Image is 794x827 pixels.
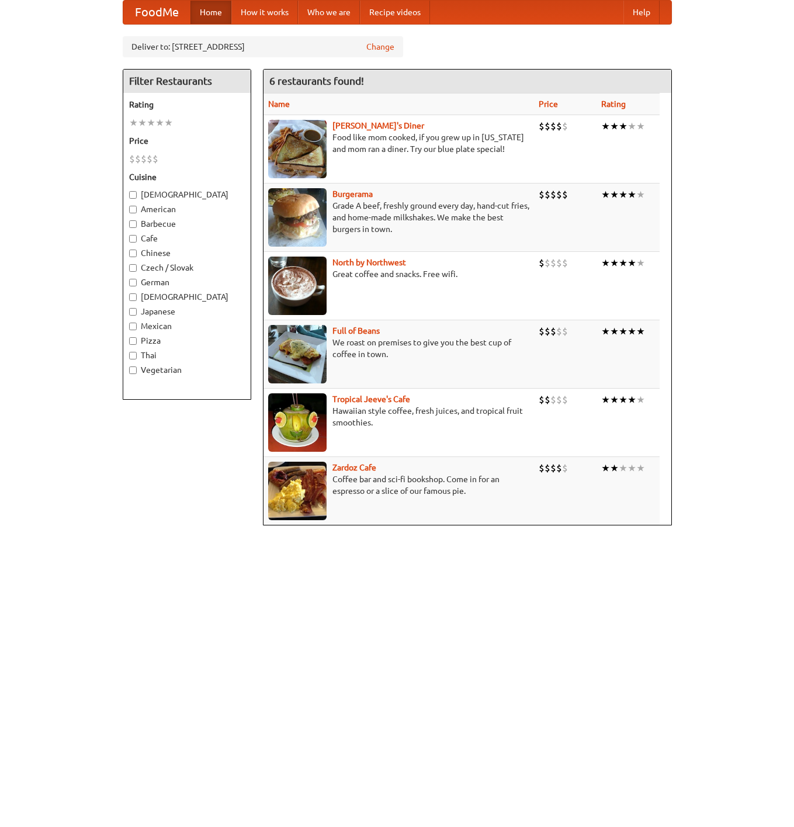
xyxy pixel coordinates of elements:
[268,200,529,235] p: Grade A beef, freshly ground every day, hand-cut fries, and home-made milkshakes. We make the bes...
[601,393,610,406] li: ★
[147,153,152,165] li: $
[545,325,550,338] li: $
[129,247,245,259] label: Chinese
[619,188,627,201] li: ★
[539,120,545,133] li: $
[601,188,610,201] li: ★
[129,153,135,165] li: $
[636,462,645,475] li: ★
[601,120,610,133] li: ★
[123,1,190,24] a: FoodMe
[141,153,147,165] li: $
[129,218,245,230] label: Barbecue
[545,462,550,475] li: $
[268,462,327,520] img: zardoz.jpg
[539,257,545,269] li: $
[610,120,619,133] li: ★
[268,473,529,497] p: Coffee bar and sci-fi bookshop. Come in for an espresso or a slice of our famous pie.
[332,395,410,404] a: Tropical Jeeve's Cafe
[562,325,568,338] li: $
[539,462,545,475] li: $
[636,325,645,338] li: ★
[545,188,550,201] li: $
[619,325,627,338] li: ★
[550,188,556,201] li: $
[268,268,529,280] p: Great coffee and snacks. Free wifi.
[129,189,245,200] label: [DEMOGRAPHIC_DATA]
[545,257,550,269] li: $
[539,325,545,338] li: $
[539,188,545,201] li: $
[129,308,137,316] input: Japanese
[550,325,556,338] li: $
[366,41,394,53] a: Change
[601,325,610,338] li: ★
[539,393,545,406] li: $
[332,189,373,199] a: Burgerama
[155,116,164,129] li: ★
[562,188,568,201] li: $
[129,264,137,272] input: Czech / Slovak
[268,257,327,315] img: north.jpg
[601,99,626,109] a: Rating
[556,393,562,406] li: $
[129,233,245,244] label: Cafe
[550,257,556,269] li: $
[129,335,245,347] label: Pizza
[332,463,376,472] a: Zardoz Cafe
[298,1,360,24] a: Who we are
[610,393,619,406] li: ★
[627,257,636,269] li: ★
[268,405,529,428] p: Hawaiian style coffee, fresh juices, and tropical fruit smoothies.
[129,350,245,361] label: Thai
[129,279,137,286] input: German
[550,393,556,406] li: $
[129,291,245,303] label: [DEMOGRAPHIC_DATA]
[545,120,550,133] li: $
[129,206,137,213] input: American
[129,276,245,288] label: German
[360,1,430,24] a: Recipe videos
[332,121,424,130] a: [PERSON_NAME]'s Diner
[610,325,619,338] li: ★
[269,75,364,86] ng-pluralize: 6 restaurants found!
[332,258,406,267] a: North by Northwest
[627,325,636,338] li: ★
[601,462,610,475] li: ★
[550,462,556,475] li: $
[129,262,245,274] label: Czech / Slovak
[123,36,403,57] div: Deliver to: [STREET_ADDRESS]
[562,257,568,269] li: $
[268,188,327,247] img: burgerama.jpg
[562,120,568,133] li: $
[268,393,327,452] img: jeeves.jpg
[129,220,137,228] input: Barbecue
[129,352,137,359] input: Thai
[129,337,137,345] input: Pizza
[562,462,568,475] li: $
[129,203,245,215] label: American
[129,235,137,243] input: Cafe
[636,393,645,406] li: ★
[610,257,619,269] li: ★
[268,99,290,109] a: Name
[556,462,562,475] li: $
[129,364,245,376] label: Vegetarian
[129,116,138,129] li: ★
[619,393,627,406] li: ★
[545,393,550,406] li: $
[135,153,141,165] li: $
[636,120,645,133] li: ★
[164,116,173,129] li: ★
[138,116,147,129] li: ★
[556,188,562,201] li: $
[619,462,627,475] li: ★
[601,257,610,269] li: ★
[332,326,380,335] a: Full of Beans
[123,70,251,93] h4: Filter Restaurants
[627,188,636,201] li: ★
